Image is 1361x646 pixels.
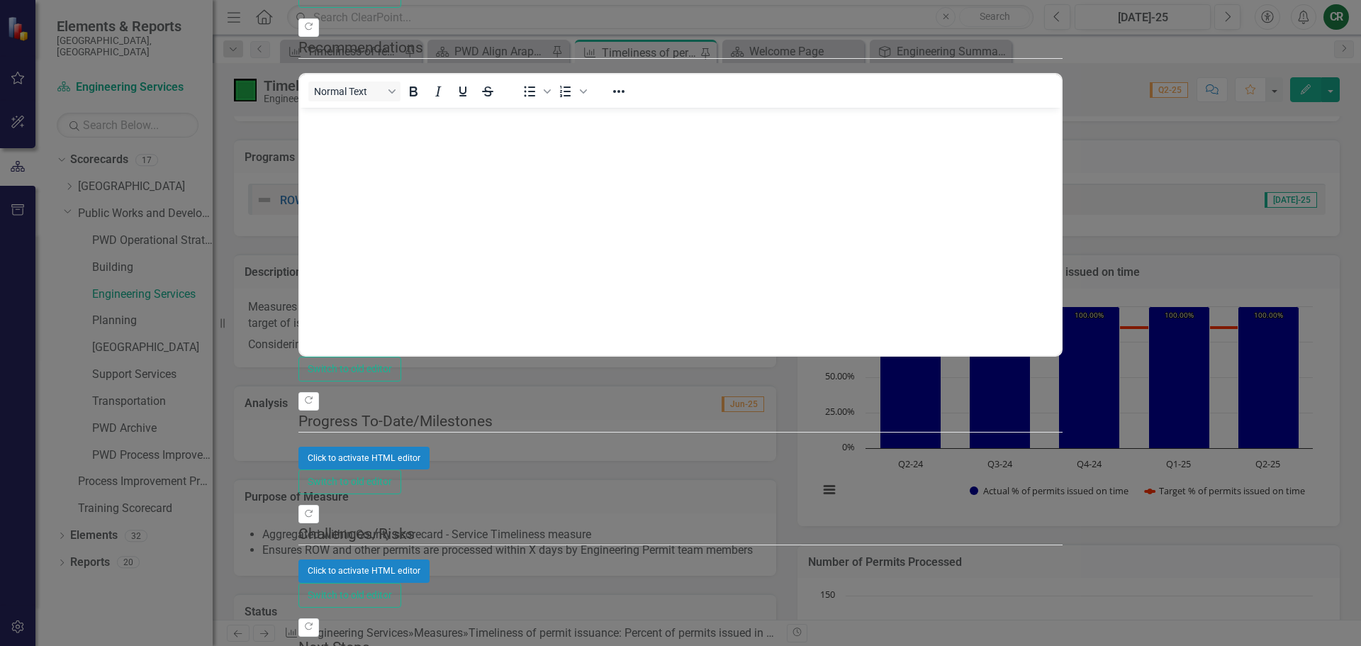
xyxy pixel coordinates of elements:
[451,82,475,101] button: Underline
[517,82,553,101] div: Bullet list
[426,82,450,101] button: Italic
[300,108,1061,355] iframe: Rich Text Area
[298,357,401,382] button: Switch to old editor
[298,447,430,469] button: Click to activate HTML editor
[314,86,383,97] span: Normal Text
[298,523,1063,545] legend: Challenges/Risks
[298,559,430,582] button: Click to activate HTML editor
[476,82,500,101] button: Strikethrough
[308,82,401,101] button: Block Normal Text
[607,82,631,101] button: Reveal or hide additional toolbar items
[554,82,589,101] div: Numbered list
[298,469,401,494] button: Switch to old editor
[298,37,1063,59] legend: Recommendations
[298,583,401,608] button: Switch to old editor
[401,82,425,101] button: Bold
[298,411,1063,433] legend: Progress To-Date/Milestones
